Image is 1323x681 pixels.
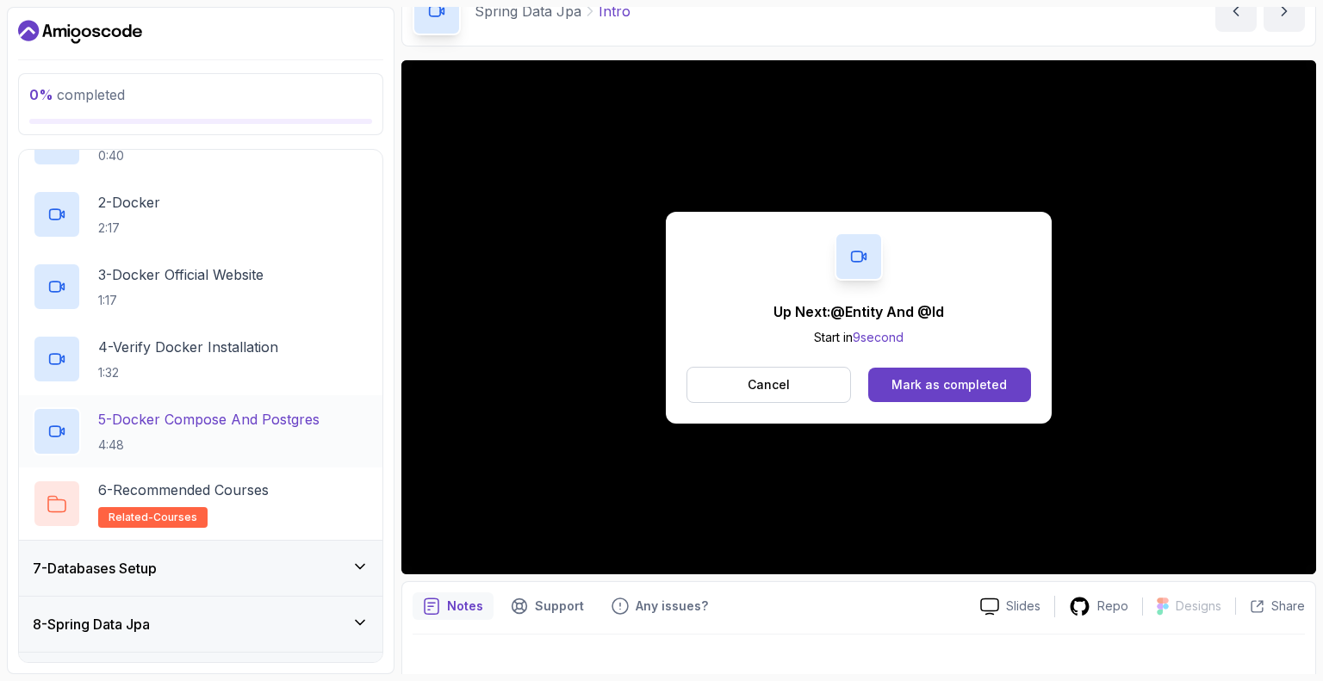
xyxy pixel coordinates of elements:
p: 3 - Docker Official Website [98,264,264,285]
p: 2:17 [98,220,160,237]
p: 0:40 [98,147,142,164]
p: 1:32 [98,364,278,381]
a: Repo [1055,596,1142,617]
p: Slides [1006,597,1040,615]
p: Spring Data Jpa [475,1,581,22]
p: Intro [599,1,630,22]
button: 2-Docker2:17 [33,190,369,238]
p: 4 - Verify Docker Installation [98,337,278,357]
p: Any issues? [636,597,708,615]
p: 2 - Docker [98,192,160,213]
button: 5-Docker Compose And Postgres4:48 [33,407,369,455]
button: 7-Databases Setup [19,541,382,596]
p: Repo [1097,597,1128,615]
p: Start in [773,329,944,346]
p: Up Next: @Entity And @Id [773,301,944,322]
button: 4-Verify Docker Installation1:32 [33,335,369,383]
p: 4:48 [98,436,320,454]
p: Share [1271,597,1305,615]
p: Support [535,597,584,615]
p: 5 - Docker Compose And Postgres [98,409,320,430]
div: Mark as completed [891,376,1007,393]
p: 6 - Recommended Courses [98,480,269,500]
p: Cancel [748,376,790,393]
iframe: 1 - Intro [401,60,1316,574]
p: Notes [447,597,483,615]
a: Dashboard [18,18,142,46]
a: Slides [966,597,1054,616]
button: 3-Docker Official Website1:17 [33,263,369,311]
p: 1:17 [98,292,264,309]
button: notes button [413,592,494,620]
button: Share [1235,597,1305,615]
button: 6-Recommended Coursesrelated-courses [33,480,369,528]
button: Feedback button [601,592,718,620]
h3: 8 - Spring Data Jpa [33,614,150,635]
button: 8-Spring Data Jpa [19,597,382,652]
span: completed [29,86,125,103]
button: Cancel [686,367,851,403]
span: 0 % [29,86,53,103]
button: Mark as completed [868,368,1031,402]
button: Support button [500,592,594,620]
p: Designs [1176,597,1221,615]
span: 9 second [853,330,904,344]
h3: 7 - Databases Setup [33,558,157,579]
span: related-courses [109,511,197,524]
